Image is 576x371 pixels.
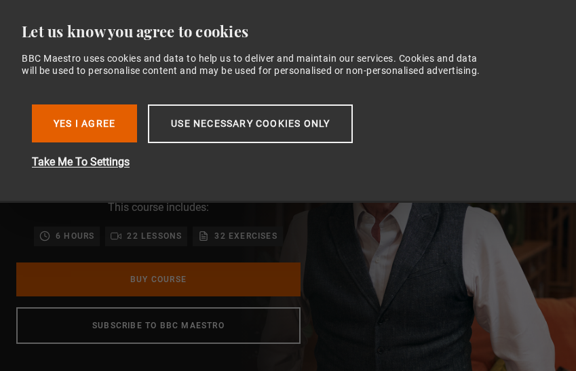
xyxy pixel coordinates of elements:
p: This course includes: [108,199,209,216]
a: Buy Course [16,262,301,296]
div: BBC Maestro uses cookies and data to help us to deliver and maintain our services. Cookies and da... [22,52,491,77]
button: Use necessary cookies only [148,104,353,143]
a: Subscribe to BBC Maestro [16,307,301,344]
button: Yes I Agree [32,104,137,142]
p: 32 exercises [214,229,277,243]
p: 22 lessons [127,229,182,243]
button: Take Me To Settings [32,154,466,170]
p: 6 hours [56,229,94,243]
div: Let us know you agree to cookies [22,22,543,41]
